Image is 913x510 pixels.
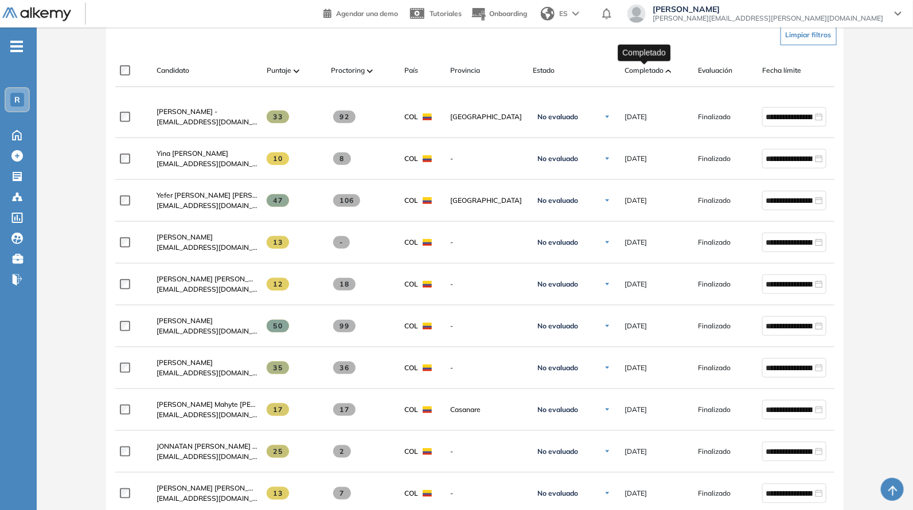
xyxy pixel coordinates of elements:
[604,155,611,162] img: Ícono de flecha
[698,446,731,457] span: Finalizado
[267,194,289,207] span: 47
[604,113,611,120] img: Ícono de flecha
[336,9,398,18] span: Agendar una demo
[157,484,271,492] span: [PERSON_NAME] [PERSON_NAME]
[537,363,578,372] span: No evaluado
[404,446,418,457] span: COL
[423,239,432,246] img: COL
[537,321,578,331] span: No evaluado
[604,448,611,455] img: Ícono de flecha
[537,447,578,456] span: No evaluado
[604,406,611,413] img: Ícono de flecha
[625,237,647,248] span: [DATE]
[331,65,365,76] span: Proctoring
[450,154,524,164] span: -
[653,5,883,14] span: [PERSON_NAME]
[157,274,257,284] a: [PERSON_NAME] [PERSON_NAME]
[157,368,257,378] span: [EMAIL_ADDRESS][DOMAIN_NAME]
[698,363,731,373] span: Finalizado
[450,279,524,289] span: -
[625,65,664,76] span: Completado
[572,11,579,16] img: arrow
[157,483,257,493] a: [PERSON_NAME] [PERSON_NAME]
[698,65,732,76] span: Evaluación
[698,321,731,331] span: Finalizado
[423,113,432,120] img: COL
[537,112,578,121] span: No evaluado
[267,278,289,291] span: 12
[157,190,257,201] a: Yefer [PERSON_NAME] [PERSON_NAME]
[14,95,20,104] span: R
[157,149,228,158] span: Yina [PERSON_NAME]
[294,69,299,73] img: [missing "en.ARROW_ALT" translation]
[267,487,289,500] span: 13
[625,363,647,373] span: [DATE]
[423,406,432,413] img: COL
[537,154,578,163] span: No evaluado
[404,237,418,248] span: COL
[157,316,257,326] a: [PERSON_NAME]
[423,197,432,204] img: COL
[157,159,257,169] span: [EMAIL_ADDRESS][DOMAIN_NAME]
[267,403,289,416] span: 17
[333,403,356,416] span: 17
[423,281,432,288] img: COL
[157,316,213,325] span: [PERSON_NAME]
[333,111,356,123] span: 92
[267,65,291,76] span: Puntaje
[333,362,356,374] span: 36
[333,194,360,207] span: 106
[157,442,309,450] span: JONNATAN [PERSON_NAME] [PERSON_NAME]
[625,405,647,415] span: [DATE]
[423,448,432,455] img: COL
[157,107,217,116] span: [PERSON_NAME] -
[537,280,578,289] span: No evaluado
[157,242,257,253] span: [EMAIL_ADDRESS][DOMAIN_NAME]
[604,364,611,371] img: Ícono de flecha
[537,405,578,414] span: No evaluado
[604,490,611,497] img: Ícono de flecha
[450,405,524,415] span: Casanare
[267,152,289,165] span: 10
[762,65,801,76] span: Fecha límite
[157,400,296,409] span: [PERSON_NAME] Mahyte [PERSON_NAME]
[157,441,257,452] a: JONNATAN [PERSON_NAME] [PERSON_NAME]
[450,112,524,122] span: [GEOGRAPHIC_DATA]
[698,154,731,164] span: Finalizado
[450,446,524,457] span: -
[157,148,257,159] a: Yina [PERSON_NAME]
[618,44,671,61] div: Completado
[157,201,257,211] span: [EMAIL_ADDRESS][DOMAIN_NAME]
[157,65,189,76] span: Candidato
[781,25,837,45] button: Limpiar filtros
[157,233,213,241] span: [PERSON_NAME]
[157,326,257,336] span: [EMAIL_ADDRESS][DOMAIN_NAME]
[404,279,418,289] span: COL
[423,490,432,497] img: COL
[450,65,480,76] span: Provincia
[157,284,257,295] span: [EMAIL_ADDRESS][DOMAIN_NAME]
[604,323,611,329] img: Ícono de flecha
[333,445,351,458] span: 2
[157,117,257,127] span: [EMAIL_ADDRESS][DOMAIN_NAME]
[625,279,647,289] span: [DATE]
[541,7,555,21] img: world
[157,274,271,283] span: [PERSON_NAME] [PERSON_NAME]
[404,195,418,206] span: COL
[157,358,213,367] span: [PERSON_NAME]
[157,493,257,504] span: [EMAIL_ADDRESS][DOMAIN_NAME]
[333,320,356,332] span: 99
[157,358,257,368] a: [PERSON_NAME]
[404,112,418,122] span: COL
[2,7,71,22] img: Logo
[157,410,257,420] span: [EMAIL_ADDRESS][DOMAIN_NAME]
[404,65,418,76] span: País
[404,363,418,373] span: COL
[625,154,647,164] span: [DATE]
[604,197,611,204] img: Ícono de flecha
[489,9,527,18] span: Onboarding
[698,112,731,122] span: Finalizado
[404,154,418,164] span: COL
[625,321,647,331] span: [DATE]
[698,279,731,289] span: Finalizado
